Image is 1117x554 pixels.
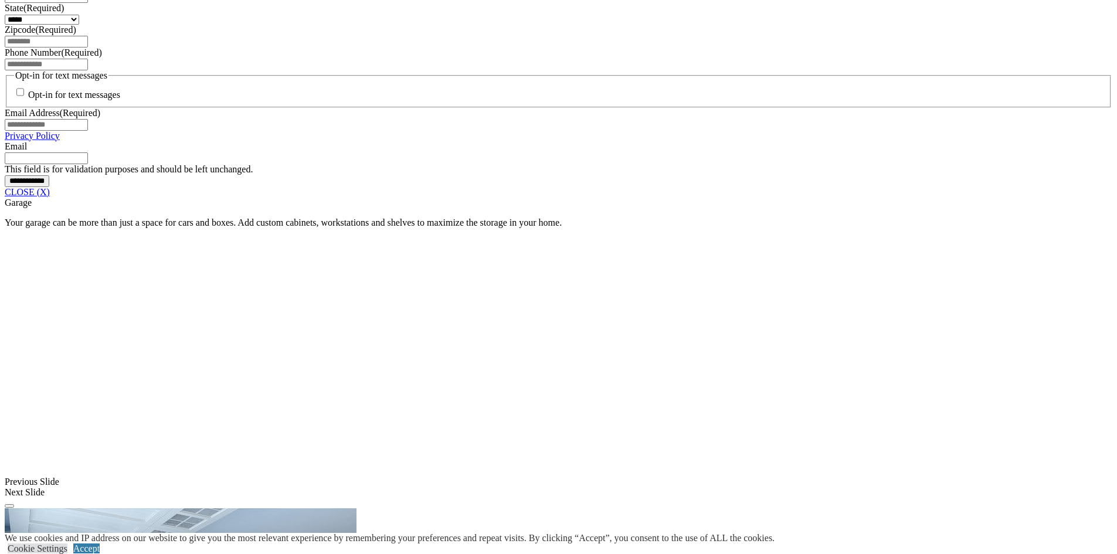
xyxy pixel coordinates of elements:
[8,543,67,553] a: Cookie Settings
[35,25,76,35] span: (Required)
[61,47,101,57] span: (Required)
[5,47,102,57] label: Phone Number
[5,141,27,151] label: Email
[5,108,100,118] label: Email Address
[5,477,1112,487] div: Previous Slide
[5,25,76,35] label: Zipcode
[5,198,32,208] span: Garage
[28,90,120,100] label: Opt-in for text messages
[23,3,64,13] span: (Required)
[5,487,1112,498] div: Next Slide
[5,217,1112,228] p: Your garage can be more than just a space for cars and boxes. Add custom cabinets, workstations a...
[5,3,64,13] label: State
[5,164,1112,175] div: This field is for validation purposes and should be left unchanged.
[5,187,50,197] a: CLOSE (X)
[5,131,60,141] a: Privacy Policy
[60,108,100,118] span: (Required)
[5,504,14,508] button: Click here to pause slide show
[14,70,108,81] legend: Opt-in for text messages
[5,533,775,543] div: We use cookies and IP address on our website to give you the most relevant experience by remember...
[73,543,100,553] a: Accept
